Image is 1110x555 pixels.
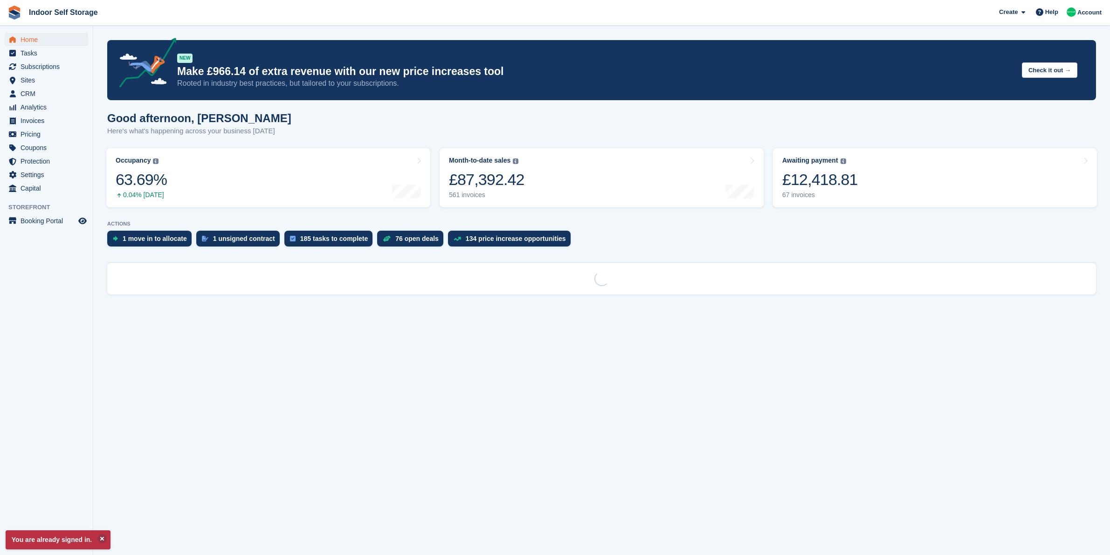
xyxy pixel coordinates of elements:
[5,114,88,127] a: menu
[21,87,76,100] span: CRM
[841,158,846,164] img: icon-info-grey-7440780725fd019a000dd9b08b2336e03edf1995a4989e88bcd33f0948082b44.svg
[177,54,193,63] div: NEW
[395,235,439,242] div: 76 open deals
[5,141,88,154] a: menu
[440,148,764,207] a: Month-to-date sales £87,392.42 561 invoices
[21,47,76,60] span: Tasks
[113,236,118,241] img: move_ins_to_allocate_icon-fdf77a2bb77ea45bf5b3d319d69a93e2d87916cf1d5bf7949dd705db3b84f3ca.svg
[1067,7,1076,17] img: Helen Nicholls
[782,191,858,199] div: 67 invoices
[116,191,167,199] div: 0.04% [DATE]
[5,74,88,87] a: menu
[5,87,88,100] a: menu
[21,155,76,168] span: Protection
[300,235,368,242] div: 185 tasks to complete
[21,128,76,141] span: Pricing
[21,60,76,73] span: Subscriptions
[1077,8,1102,17] span: Account
[383,235,391,242] img: deal-1b604bf984904fb50ccaf53a9ad4b4a5d6e5aea283cecdc64d6e3604feb123c2.svg
[116,157,151,164] div: Occupancy
[21,141,76,154] span: Coupons
[5,101,88,114] a: menu
[177,78,1014,89] p: Rooted in industry best practices, but tailored to your subscriptions.
[448,231,575,251] a: 134 price increase opportunities
[782,157,838,164] div: Awaiting payment
[5,128,88,141] a: menu
[77,215,88,226] a: Preview store
[107,126,291,137] p: Here's what's happening across your business [DATE]
[107,112,291,124] h1: Good afternoon, [PERSON_NAME]
[21,33,76,46] span: Home
[284,231,378,251] a: 185 tasks to complete
[1045,7,1058,17] span: Help
[773,148,1097,207] a: Awaiting payment £12,418.81 67 invoices
[5,168,88,181] a: menu
[466,235,566,242] div: 134 price increase opportunities
[21,114,76,127] span: Invoices
[21,182,76,195] span: Capital
[449,157,510,164] div: Month-to-date sales
[1022,62,1077,78] button: Check it out →
[5,182,88,195] a: menu
[290,236,296,241] img: task-75834270c22a3079a89374b754ae025e5fb1db73e45f91037f5363f120a921f8.svg
[5,33,88,46] a: menu
[5,155,88,168] a: menu
[999,7,1018,17] span: Create
[21,168,76,181] span: Settings
[449,191,524,199] div: 561 invoices
[25,5,102,20] a: Indoor Self Storage
[107,221,1096,227] p: ACTIONS
[202,236,208,241] img: contract_signature_icon-13c848040528278c33f63329250d36e43548de30e8caae1d1a13099fd9432cc5.svg
[5,47,88,60] a: menu
[377,231,448,251] a: 76 open deals
[177,65,1014,78] p: Make £966.14 of extra revenue with our new price increases tool
[107,231,196,251] a: 1 move in to allocate
[782,170,858,189] div: £12,418.81
[123,235,187,242] div: 1 move in to allocate
[513,158,518,164] img: icon-info-grey-7440780725fd019a000dd9b08b2336e03edf1995a4989e88bcd33f0948082b44.svg
[454,237,461,241] img: price_increase_opportunities-93ffe204e8149a01c8c9dc8f82e8f89637d9d84a8eef4429ea346261dce0b2c0.svg
[111,38,177,91] img: price-adjustments-announcement-icon-8257ccfd72463d97f412b2fc003d46551f7dbcb40ab6d574587a9cd5c0d94...
[213,235,275,242] div: 1 unsigned contract
[153,158,159,164] img: icon-info-grey-7440780725fd019a000dd9b08b2336e03edf1995a4989e88bcd33f0948082b44.svg
[5,214,88,227] a: menu
[21,101,76,114] span: Analytics
[449,170,524,189] div: £87,392.42
[106,148,430,207] a: Occupancy 63.69% 0.04% [DATE]
[21,74,76,87] span: Sites
[116,170,167,189] div: 63.69%
[6,530,110,549] p: You are already signed in.
[5,60,88,73] a: menu
[7,6,21,20] img: stora-icon-8386f47178a22dfd0bd8f6a31ec36ba5ce8667c1dd55bd0f319d3a0aa187defe.svg
[196,231,284,251] a: 1 unsigned contract
[21,214,76,227] span: Booking Portal
[8,203,93,212] span: Storefront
